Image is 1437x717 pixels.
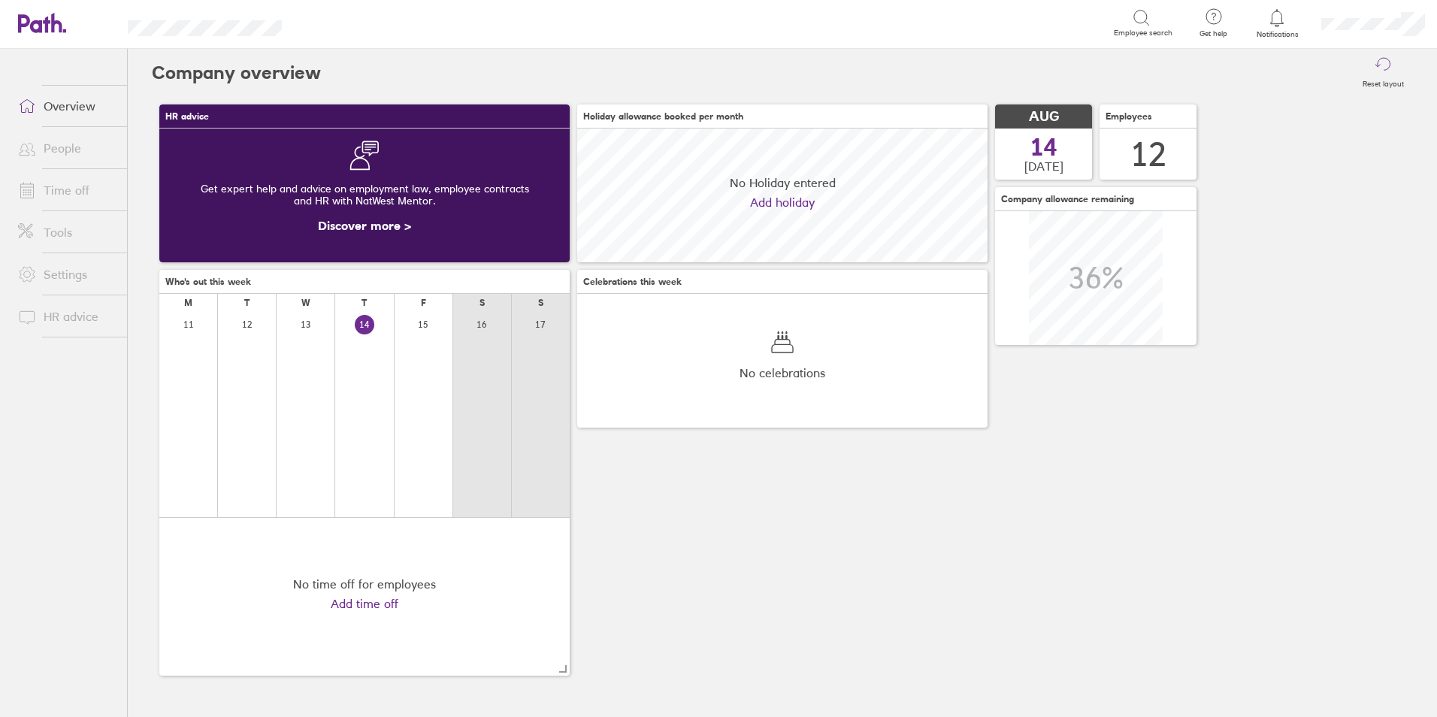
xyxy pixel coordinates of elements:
span: Employee search [1114,29,1172,38]
span: Holiday allowance booked per month [583,111,743,122]
div: 12 [1130,135,1166,174]
div: S [480,298,485,308]
div: Search [322,16,361,29]
a: Add holiday [750,195,815,209]
h2: Company overview [152,49,321,97]
div: No time off for employees [293,577,436,591]
a: HR advice [6,301,127,331]
span: Celebrations this week [583,277,682,287]
span: [DATE] [1024,159,1063,173]
a: Overview [6,91,127,121]
span: Notifications [1253,30,1302,39]
a: Settings [6,259,127,289]
span: 14 [1030,135,1057,159]
div: T [244,298,250,308]
a: Notifications [1253,8,1302,39]
a: Time off [6,175,127,205]
a: Add time off [331,597,398,610]
a: Discover more > [318,218,411,233]
button: Reset layout [1354,49,1413,97]
div: Get expert help and advice on employment law, employee contracts and HR with NatWest Mentor. [171,171,558,219]
a: Tools [6,217,127,247]
span: Who's out this week [165,277,251,287]
a: People [6,133,127,163]
div: S [538,298,543,308]
span: Company allowance remaining [1001,194,1134,204]
label: Reset layout [1354,75,1413,89]
span: Employees [1106,111,1152,122]
span: No Holiday entered [730,176,836,189]
span: No celebrations [740,366,825,380]
span: AUG [1029,109,1059,125]
span: Get help [1189,29,1238,38]
div: M [184,298,192,308]
div: T [362,298,367,308]
div: W [301,298,310,308]
div: F [421,298,426,308]
span: HR advice [165,111,209,122]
